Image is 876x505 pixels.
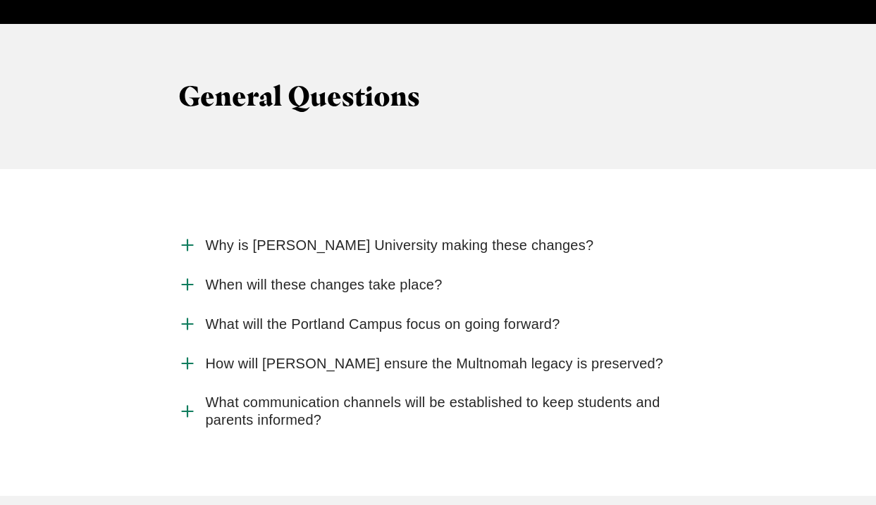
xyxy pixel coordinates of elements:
span: How will [PERSON_NAME] ensure the Multnomah legacy is preserved? [205,355,663,373]
span: When will these changes take place? [205,276,442,294]
span: What will the Portland Campus focus on going forward? [205,316,560,333]
span: What communication channels will be established to keep students and parents informed? [205,394,697,429]
h3: General Questions [178,80,697,113]
span: Why is [PERSON_NAME] University making these changes? [205,237,593,254]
